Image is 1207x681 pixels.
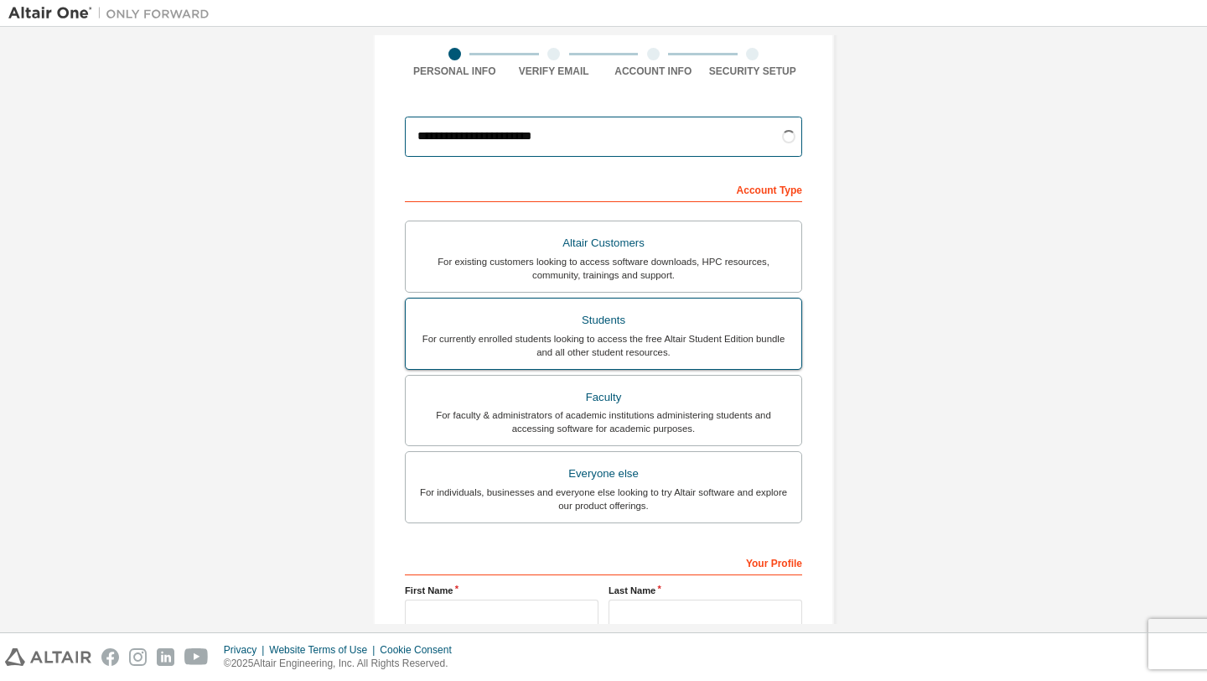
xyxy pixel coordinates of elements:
[184,648,209,666] img: youtube.svg
[269,643,380,657] div: Website Terms of Use
[416,408,791,435] div: For faculty & administrators of academic institutions administering students and accessing softwa...
[405,584,598,597] label: First Name
[416,231,791,255] div: Altair Customers
[101,648,119,666] img: facebook.svg
[416,462,791,486] div: Everyone else
[224,657,462,671] p: © 2025 Altair Engineering, Inc. All Rights Reserved.
[416,309,791,332] div: Students
[416,255,791,282] div: For existing customers looking to access software downloads, HPC resources, community, trainings ...
[416,332,791,359] div: For currently enrolled students looking to access the free Altair Student Edition bundle and all ...
[8,5,218,22] img: Altair One
[405,175,802,202] div: Account Type
[224,643,269,657] div: Privacy
[703,65,803,78] div: Security Setup
[405,65,505,78] div: Personal Info
[129,648,147,666] img: instagram.svg
[380,643,461,657] div: Cookie Consent
[157,648,174,666] img: linkedin.svg
[416,386,791,409] div: Faculty
[603,65,703,78] div: Account Info
[609,584,802,597] label: Last Name
[505,65,604,78] div: Verify Email
[405,548,802,575] div: Your Profile
[416,486,791,512] div: For individuals, businesses and everyone else looking to try Altair software and explore our prod...
[5,648,91,666] img: altair_logo.svg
